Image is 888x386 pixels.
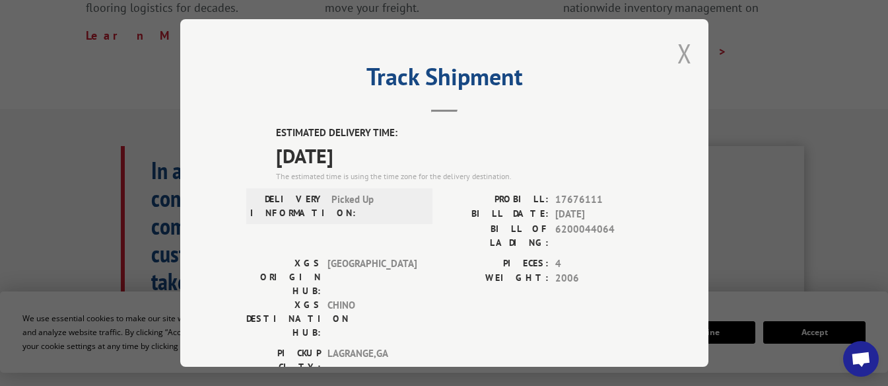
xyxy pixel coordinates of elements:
label: PICKUP CITY: [246,346,321,374]
button: Close modal [677,36,692,71]
span: [DATE] [555,207,642,222]
span: [GEOGRAPHIC_DATA] [327,256,417,298]
span: [DATE] [276,141,642,171]
label: PROBILL: [444,192,549,208]
span: 17676111 [555,192,642,208]
label: BILL DATE: [444,207,549,222]
label: PIECES: [444,256,549,272]
label: XGS DESTINATION HUB: [246,298,321,340]
div: Open chat [843,341,879,377]
span: CHINO [327,298,417,340]
span: LAGRANGE , GA [327,346,417,374]
label: DELIVERY INFORMATION: [250,192,325,220]
span: 2006 [555,271,642,286]
span: Picked Up [331,192,421,220]
label: ESTIMATED DELIVERY TIME: [276,126,642,141]
h2: Track Shipment [246,67,642,93]
div: The estimated time is using the time zone for the delivery destination. [276,171,642,182]
label: XGS ORIGIN HUB: [246,256,321,298]
span: 6200044064 [555,222,642,250]
span: 4 [555,256,642,272]
label: WEIGHT: [444,271,549,286]
label: BILL OF LADING: [444,222,549,250]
